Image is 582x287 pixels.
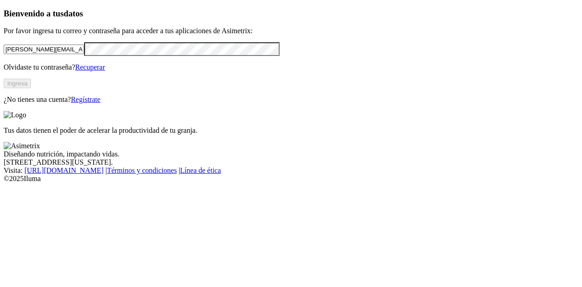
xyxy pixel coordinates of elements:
a: Regístrate [71,96,100,103]
input: Tu correo [4,45,84,54]
div: Diseñando nutrición, impactando vidas. [4,150,578,158]
a: Términos y condiciones [107,166,177,174]
span: datos [64,9,83,18]
button: Ingresa [4,79,31,88]
div: Visita : | | [4,166,578,175]
h3: Bienvenido a tus [4,9,578,19]
img: Logo [4,111,26,119]
div: © 2025 Iluma [4,175,578,183]
p: ¿No tienes una cuenta? [4,96,578,104]
p: Por favor ingresa tu correo y contraseña para acceder a tus aplicaciones de Asimetrix: [4,27,578,35]
img: Asimetrix [4,142,40,150]
a: Línea de ética [180,166,221,174]
a: [URL][DOMAIN_NAME] [25,166,104,174]
p: Tus datos tienen el poder de acelerar la productividad de tu granja. [4,126,578,135]
p: Olvidaste tu contraseña? [4,63,578,71]
div: [STREET_ADDRESS][US_STATE]. [4,158,578,166]
a: Recuperar [75,63,105,71]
